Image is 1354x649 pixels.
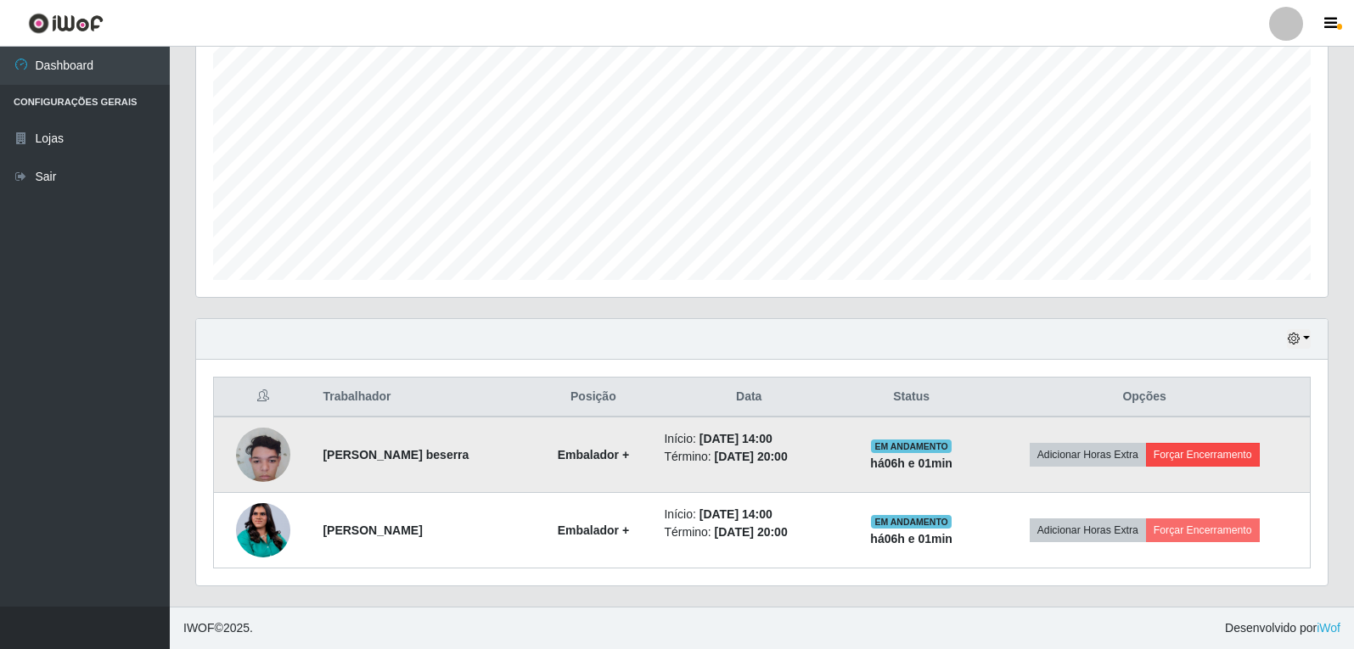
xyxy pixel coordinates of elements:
[979,378,1310,417] th: Opções
[664,430,834,448] li: Início:
[236,419,290,491] img: 1757435588781.jpeg
[312,378,532,417] th: Trabalhador
[183,619,253,637] span: © 2025 .
[1225,619,1340,637] span: Desenvolvido por
[323,523,422,537] strong: [PERSON_NAME]
[871,515,952,529] span: EM ANDAMENTO
[1146,443,1260,467] button: Forçar Encerramento
[558,523,629,537] strong: Embalador +
[1030,518,1146,542] button: Adicionar Horas Extra
[715,525,788,539] time: [DATE] 20:00
[28,13,104,34] img: CoreUI Logo
[183,621,215,635] span: IWOF
[870,456,952,470] strong: há 06 h e 01 min
[664,523,834,541] li: Término:
[870,532,952,545] strong: há 06 h e 01 min
[1317,621,1340,635] a: iWof
[871,439,952,453] span: EM ANDAMENTO
[664,506,834,523] li: Início:
[236,496,290,565] img: 1759149270278.jpeg
[699,432,773,445] time: [DATE] 14:00
[323,448,469,462] strong: [PERSON_NAME] beserra
[715,450,788,463] time: [DATE] 20:00
[1146,518,1260,542] button: Forçar Encerramento
[654,378,844,417] th: Data
[558,448,629,462] strong: Embalador +
[664,448,834,466] li: Término:
[844,378,979,417] th: Status
[699,507,773,521] time: [DATE] 14:00
[1030,443,1146,467] button: Adicionar Horas Extra
[532,378,654,417] th: Posição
